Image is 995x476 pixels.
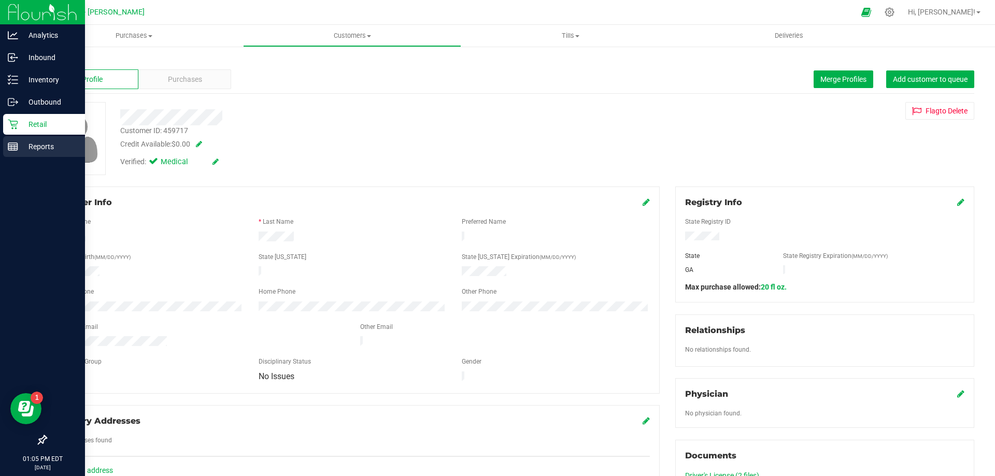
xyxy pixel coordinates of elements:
[462,287,496,296] label: Other Phone
[18,96,80,108] p: Outbound
[685,217,731,226] label: State Registry ID
[25,31,243,40] span: Purchases
[259,371,294,381] span: No Issues
[685,325,745,335] span: Relationships
[25,25,243,47] a: Purchases
[685,345,751,354] label: No relationships found.
[360,322,393,331] label: Other Email
[8,97,18,107] inline-svg: Outbound
[761,31,817,40] span: Deliveries
[820,75,866,83] span: Merge Profiles
[82,74,103,85] span: Profile
[18,118,80,131] p: Retail
[259,287,295,296] label: Home Phone
[120,125,188,136] div: Customer ID: 459717
[814,70,873,88] button: Merge Profiles
[31,392,43,404] iframe: Resource center unread badge
[893,75,968,83] span: Add customer to queue
[462,31,679,40] span: Tills
[55,416,140,426] span: Delivery Addresses
[8,30,18,40] inline-svg: Analytics
[462,357,481,366] label: Gender
[8,52,18,63] inline-svg: Inbound
[883,7,896,17] div: Manage settings
[5,464,80,471] p: [DATE]
[886,70,974,88] button: Add customer to queue
[685,389,728,399] span: Physician
[685,197,742,207] span: Registry Info
[161,156,202,168] span: Medical
[168,74,202,85] span: Purchases
[172,140,190,148] span: $0.00
[851,253,888,259] span: (MM/DD/YYYY)
[8,75,18,85] inline-svg: Inventory
[259,357,311,366] label: Disciplinary Status
[685,410,742,417] span: No physician found.
[461,25,679,47] a: Tills
[263,217,293,226] label: Last Name
[243,25,461,47] a: Customers
[783,251,888,261] label: State Registry Expiration
[680,25,898,47] a: Deliveries
[18,29,80,41] p: Analytics
[10,393,41,424] iframe: Resource center
[8,141,18,152] inline-svg: Reports
[685,451,736,460] span: Documents
[685,283,787,291] span: Max purchase allowed:
[8,119,18,129] inline-svg: Retail
[5,454,80,464] p: 01:05 PM EDT
[18,140,80,153] p: Reports
[908,8,975,16] span: Hi, [PERSON_NAME]!
[18,51,80,64] p: Inbound
[539,254,576,260] span: (MM/DD/YYYY)
[94,254,131,260] span: (MM/DD/YYYY)
[244,31,461,40] span: Customers
[462,252,576,262] label: State [US_STATE] Expiration
[905,102,974,120] button: Flagto Delete
[259,252,306,262] label: State [US_STATE]
[60,252,131,262] label: Date of Birth
[761,283,787,291] span: 20 fl oz.
[677,265,776,275] div: GA
[67,8,145,17] span: GA1 - [PERSON_NAME]
[18,74,80,86] p: Inventory
[462,217,506,226] label: Preferred Name
[120,156,219,168] div: Verified:
[120,139,577,150] div: Credit Available:
[855,2,878,22] span: Open Ecommerce Menu
[677,251,776,261] div: State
